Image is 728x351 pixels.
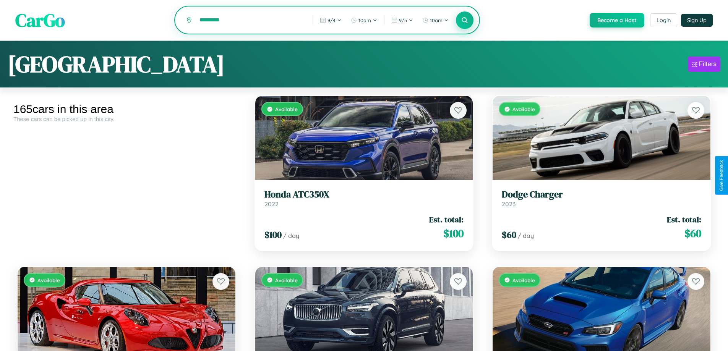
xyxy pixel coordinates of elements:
h3: Dodge Charger [502,189,701,200]
h1: [GEOGRAPHIC_DATA] [8,49,225,80]
span: $ 60 [684,226,701,241]
span: 9 / 4 [328,17,336,23]
button: Sign Up [681,14,713,27]
button: Become a Host [590,13,644,27]
h3: Honda ATC350X [264,189,464,200]
span: Available [512,106,535,112]
span: / day [283,232,299,239]
span: Available [512,277,535,283]
button: Filters [688,57,720,72]
div: 165 cars in this area [13,103,240,116]
div: Filters [699,60,717,68]
span: / day [518,232,534,239]
button: 9/5 [388,14,417,26]
div: Give Feedback [719,160,724,191]
span: Est. total: [429,214,464,225]
span: Available [275,277,298,283]
button: 10am [347,14,381,26]
span: 10am [430,17,443,23]
a: Dodge Charger2023 [502,189,701,208]
a: Honda ATC350X2022 [264,189,464,208]
span: $ 100 [443,226,464,241]
button: 9/4 [316,14,345,26]
span: 2023 [502,200,516,208]
span: Available [275,106,298,112]
span: Available [37,277,60,283]
span: 10am [358,17,371,23]
button: Login [650,13,677,27]
span: $ 60 [502,228,516,241]
span: 9 / 5 [399,17,407,23]
span: CarGo [15,8,65,33]
span: 2022 [264,200,279,208]
span: $ 100 [264,228,282,241]
span: Est. total: [667,214,701,225]
button: 10am [418,14,452,26]
div: These cars can be picked up in this city. [13,116,240,122]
